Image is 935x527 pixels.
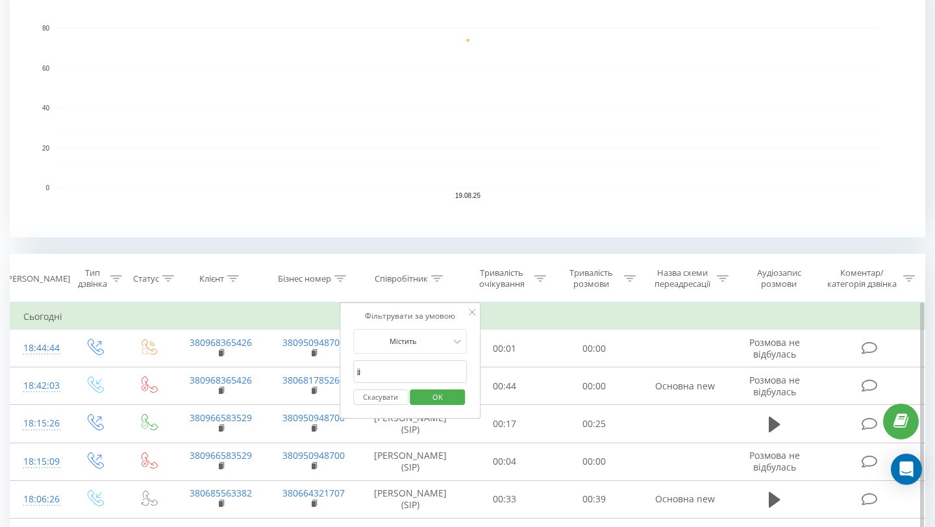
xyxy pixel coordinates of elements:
a: 380968365426 [190,336,252,349]
div: Бізнес номер [278,273,331,284]
text: 0 [45,184,49,191]
div: Фільтрувати за умовою [353,310,467,323]
td: [PERSON_NAME] (SIP) [360,443,460,480]
a: 380950948700 [282,336,345,349]
text: 60 [42,65,50,72]
div: Аудіозапис розмови [743,267,814,289]
td: 00:25 [549,405,639,443]
div: Тип дзвінка [78,267,107,289]
td: 00:04 [460,443,550,480]
td: 00:00 [549,367,639,405]
a: 380685563382 [190,487,252,499]
text: 19.08.25 [455,192,480,199]
button: Скасувати [353,389,408,406]
span: Розмова не відбулась [749,374,800,398]
td: [PERSON_NAME] (SIP) [360,480,460,518]
a: 380966583529 [190,449,252,461]
div: Коментар/категорія дзвінка [824,267,900,289]
td: 00:00 [549,443,639,480]
text: 80 [42,25,50,32]
text: 20 [42,145,50,152]
td: Основна new [639,480,732,518]
td: 00:44 [460,367,550,405]
button: OK [410,389,466,406]
td: Основна new [639,367,732,405]
td: 00:33 [460,480,550,518]
div: Співробітник [375,273,428,284]
div: 18:15:26 [23,411,55,436]
div: Статус [133,273,159,284]
a: 380950948700 [282,411,345,424]
div: Тривалість очікування [472,267,532,289]
div: 18:42:03 [23,373,55,398]
a: 380950948700 [282,449,345,461]
td: 00:39 [549,480,639,518]
td: 00:01 [460,330,550,367]
a: 380968365426 [190,374,252,386]
div: 18:44:44 [23,336,55,361]
a: 380664321707 [282,487,345,499]
div: Назва схеми переадресації [651,267,714,289]
div: Тривалість розмови [561,267,621,289]
span: Розмова не відбулась [749,449,800,473]
td: 00:17 [460,405,550,443]
td: [PERSON_NAME] (SIP) [360,405,460,443]
span: Розмова не відбулась [749,336,800,360]
div: Клієнт [199,273,224,284]
span: OK [419,387,456,407]
a: 380966583529 [190,411,252,424]
div: 18:15:09 [23,449,55,474]
td: 00:00 [549,330,639,367]
div: 18:06:26 [23,487,55,512]
td: Сьогодні [10,304,925,330]
div: [PERSON_NAME] [5,273,70,284]
text: 40 [42,104,50,112]
input: Введіть значення [353,360,467,383]
a: 380681785260 [282,374,345,386]
div: Open Intercom Messenger [891,454,922,485]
